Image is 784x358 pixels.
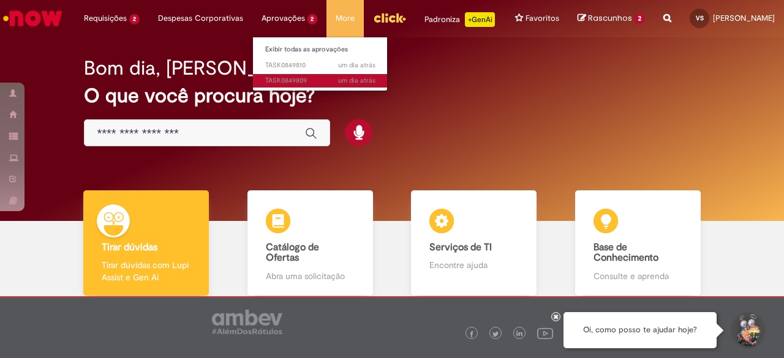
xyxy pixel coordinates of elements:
[84,85,699,106] h2: O que você procura hoje?
[578,13,645,24] a: Rascunhos
[262,12,305,24] span: Aprovações
[1,6,64,31] img: ServiceNow
[526,12,559,24] span: Favoritos
[492,331,499,337] img: logo_footer_twitter.png
[537,325,553,341] img: logo_footer_youtube.png
[265,61,375,70] span: TASK0849810
[253,74,388,88] a: Aberto TASK0849809 :
[373,9,406,27] img: click_logo_yellow_360x200.png
[212,310,282,334] img: logo_footer_ambev_rotulo_gray.png
[253,43,388,56] a: Exibir todas as aprovações
[465,12,495,27] p: +GenAi
[588,12,632,24] span: Rascunhos
[158,12,243,24] span: Despesas Corporativas
[336,12,355,24] span: More
[594,241,658,264] b: Base de Conhecimento
[307,14,318,24] span: 2
[338,61,375,70] time: 27/08/2025 17:21:36
[266,270,355,282] p: Abra uma solicitação
[84,58,318,79] h2: Bom dia, [PERSON_NAME]
[594,270,682,282] p: Consulte e aprenda
[102,241,157,253] b: Tirar dúvidas
[516,330,522,338] img: logo_footer_linkedin.png
[729,312,766,349] button: Iniciar Conversa de Suporte
[563,312,717,348] div: Oi, como posso te ajudar hoje?
[129,14,140,24] span: 2
[696,14,704,22] span: VS
[265,76,375,86] span: TASK0849809
[392,190,556,296] a: Serviços de TI Encontre ajuda
[84,12,127,24] span: Requisições
[228,190,393,296] a: Catálogo de Ofertas Abra uma solicitação
[424,12,495,27] div: Padroniza
[252,37,388,91] ul: Aprovações
[338,76,375,85] span: um dia atrás
[338,76,375,85] time: 27/08/2025 17:21:34
[469,331,475,337] img: logo_footer_facebook.png
[429,259,518,271] p: Encontre ajuda
[266,241,319,264] b: Catálogo de Ofertas
[338,61,375,70] span: um dia atrás
[253,59,388,72] a: Aberto TASK0849810 :
[713,13,775,23] span: [PERSON_NAME]
[102,259,190,283] p: Tirar dúvidas com Lupi Assist e Gen Ai
[556,190,720,296] a: Base de Conhecimento Consulte e aprenda
[64,190,228,296] a: Tirar dúvidas Tirar dúvidas com Lupi Assist e Gen Ai
[429,241,492,253] b: Serviços de TI
[634,13,645,24] span: 2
